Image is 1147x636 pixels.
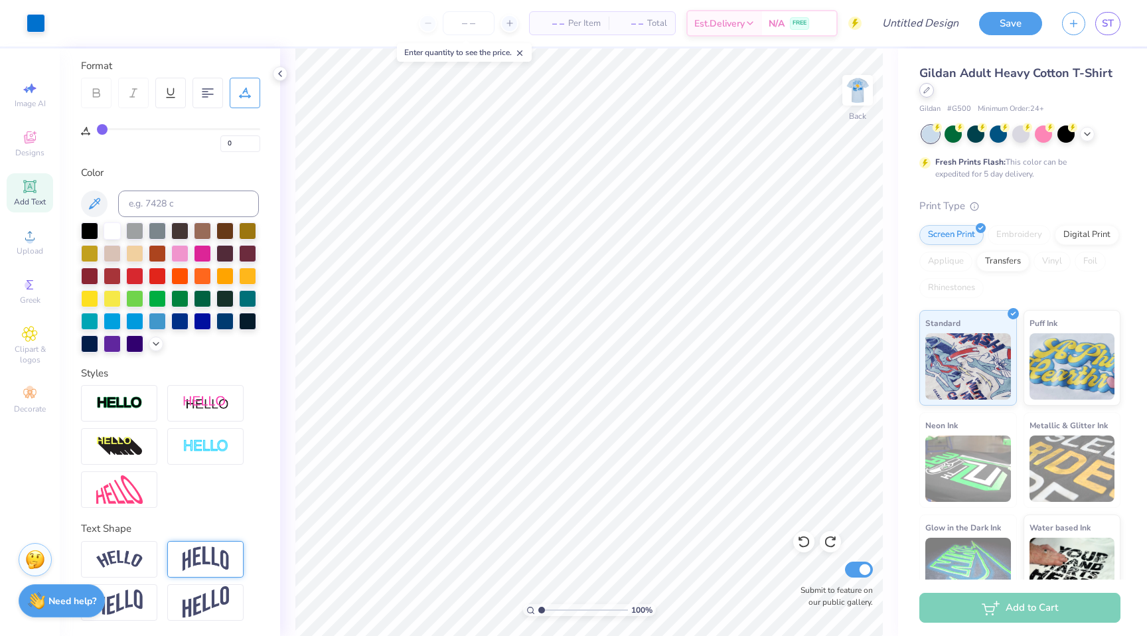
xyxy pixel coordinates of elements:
[919,252,972,272] div: Applique
[1102,16,1114,31] span: ST
[81,58,260,74] div: Format
[81,165,259,181] div: Color
[925,538,1011,604] img: Glow in the Dark Ink
[631,604,652,616] span: 100 %
[96,436,143,457] img: 3d Illusion
[935,157,1006,167] strong: Fresh Prints Flash:
[96,475,143,504] img: Free Distort
[844,77,871,104] img: Back
[925,333,1011,400] img: Standard
[397,43,532,62] div: Enter quantity to see the price.
[793,19,806,28] span: FREE
[183,395,229,412] img: Shadow
[979,12,1042,35] button: Save
[15,98,46,109] span: Image AI
[7,344,53,365] span: Clipart & logos
[935,156,1099,180] div: This color can be expedited for 5 day delivery.
[1033,252,1071,272] div: Vinyl
[96,590,143,615] img: Flag
[14,197,46,207] span: Add Text
[1030,418,1108,432] span: Metallic & Glitter Ink
[925,520,1001,534] span: Glow in the Dark Ink
[183,439,229,454] img: Negative Space
[14,404,46,414] span: Decorate
[872,10,969,37] input: Untitled Design
[647,17,667,31] span: Total
[947,104,971,115] span: # G500
[183,586,229,619] img: Rise
[96,550,143,568] img: Arc
[978,104,1044,115] span: Minimum Order: 24 +
[793,584,873,608] label: Submit to feature on our public gallery.
[617,17,643,31] span: – –
[919,104,941,115] span: Gildan
[1095,12,1120,35] a: ST
[919,65,1112,81] span: Gildan Adult Heavy Cotton T-Shirt
[81,366,259,381] div: Styles
[1030,333,1115,400] img: Puff Ink
[20,295,40,305] span: Greek
[568,17,601,31] span: Per Item
[1030,520,1091,534] span: Water based Ink
[769,17,785,31] span: N/A
[443,11,495,35] input: – –
[694,17,745,31] span: Est. Delivery
[15,147,44,158] span: Designs
[925,418,958,432] span: Neon Ink
[849,110,866,122] div: Back
[1075,252,1106,272] div: Foil
[183,546,229,572] img: Arch
[1030,316,1057,330] span: Puff Ink
[538,17,564,31] span: – –
[919,278,984,298] div: Rhinestones
[919,199,1120,214] div: Print Type
[925,316,960,330] span: Standard
[988,225,1051,245] div: Embroidery
[976,252,1030,272] div: Transfers
[919,225,984,245] div: Screen Print
[925,436,1011,502] img: Neon Ink
[1055,225,1119,245] div: Digital Print
[1030,538,1115,604] img: Water based Ink
[96,396,143,411] img: Stroke
[81,521,259,536] div: Text Shape
[1030,436,1115,502] img: Metallic & Glitter Ink
[118,191,259,217] input: e.g. 7428 c
[17,246,43,256] span: Upload
[48,595,96,607] strong: Need help?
